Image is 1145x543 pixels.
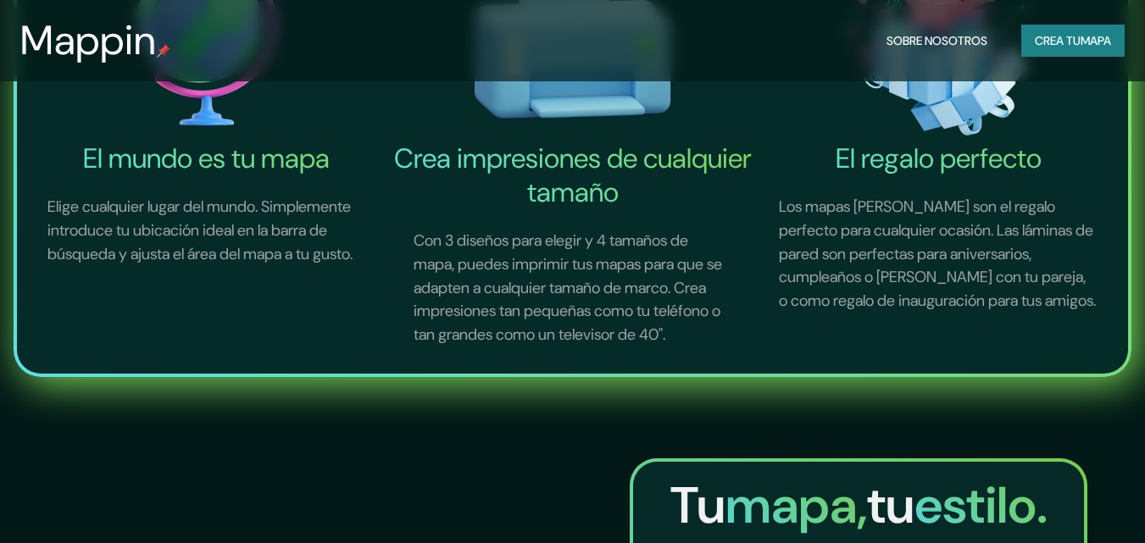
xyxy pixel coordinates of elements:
[887,33,987,48] font: Sobre nosotros
[83,141,330,176] font: El mundo es tu mapa
[670,472,725,539] font: Tu
[880,25,994,57] button: Sobre nosotros
[20,14,157,67] font: Mappin
[725,472,867,539] font: mapa,
[394,141,752,210] font: Crea impresiones de cualquier tamaño
[914,472,1048,539] font: estilo.
[836,141,1042,176] font: El regalo perfecto
[779,197,1096,310] font: Los mapas [PERSON_NAME] son el regalo perfecto para cualquier ocasión. Las láminas de pared son p...
[47,197,353,263] font: Elige cualquier lugar del mundo. Simplemente introduce tu ubicación ideal en la barra de búsqueda...
[867,472,914,539] font: tu
[1081,33,1111,48] font: mapa
[1021,25,1125,57] button: Crea tumapa
[414,230,722,344] font: Con 3 diseños para elegir y 4 tamaños de mapa, puedes imprimir tus mapas para que se adapten a cu...
[157,44,170,58] img: pin de mapeo
[1035,33,1081,48] font: Crea tu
